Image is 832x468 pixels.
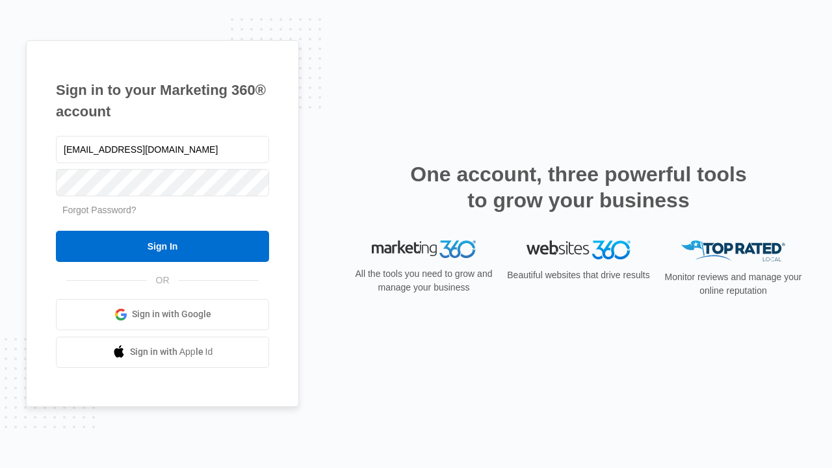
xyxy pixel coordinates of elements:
[372,240,476,259] img: Marketing 360
[56,136,269,163] input: Email
[130,345,213,359] span: Sign in with Apple Id
[132,307,211,321] span: Sign in with Google
[62,205,136,215] a: Forgot Password?
[406,161,751,213] h2: One account, three powerful tools to grow your business
[147,274,179,287] span: OR
[526,240,630,259] img: Websites 360
[681,240,785,262] img: Top Rated Local
[56,79,269,122] h1: Sign in to your Marketing 360® account
[351,267,497,294] p: All the tools you need to grow and manage your business
[56,231,269,262] input: Sign In
[660,270,806,298] p: Monitor reviews and manage your online reputation
[506,268,651,282] p: Beautiful websites that drive results
[56,337,269,368] a: Sign in with Apple Id
[56,299,269,330] a: Sign in with Google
